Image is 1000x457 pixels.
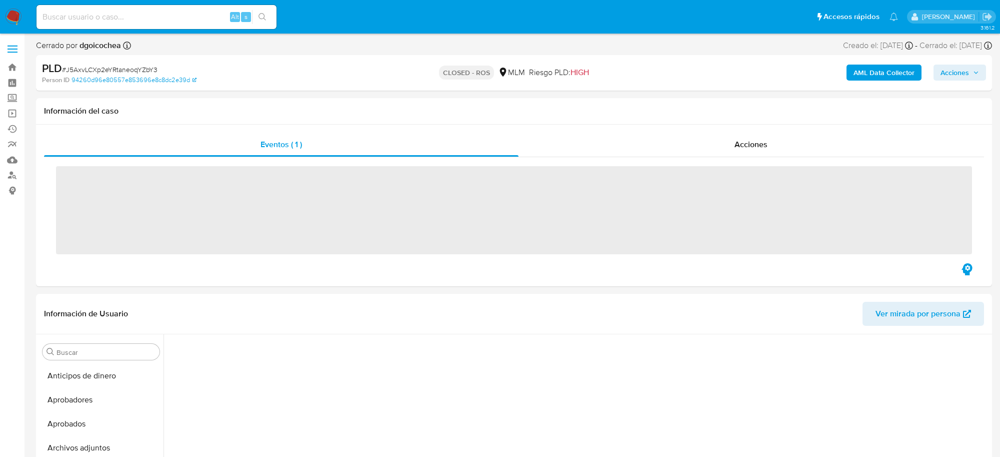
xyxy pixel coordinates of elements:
[529,67,589,78] span: Riesgo PLD:
[823,12,879,22] span: Accesos rápidos
[77,40,121,51] b: dgoicochea
[44,106,984,116] h1: Información del caso
[46,348,54,356] button: Buscar
[44,309,128,319] h1: Información de Usuario
[862,302,984,326] button: Ver mirada por persona
[38,412,163,436] button: Aprobados
[439,66,494,80] p: CLOSED - ROS
[71,76,196,85] a: 94260d96e80557e853696e8c8dc2e39d
[36,40,121,51] span: Cerrado por
[875,302,960,326] span: Ver mirada por persona
[231,12,239,22] span: Alt
[56,166,972,254] span: ‌
[915,40,917,51] span: -
[36,11,276,24] input: Buscar usuario o caso...
[734,139,767,150] span: Acciones
[919,40,992,51] div: Cerrado el: [DATE]
[570,67,589,78] span: HIGH
[853,65,914,81] b: AML Data Collector
[244,12,247,22] span: s
[498,67,525,78] div: MLM
[38,388,163,412] button: Aprobadores
[982,12,992,22] a: Salir
[56,348,155,357] input: Buscar
[922,12,978,22] p: cesar.gonzalez@mercadolibre.com.mx
[260,139,302,150] span: Eventos ( 1 )
[843,40,913,51] div: Creado el: [DATE]
[42,76,69,85] b: Person ID
[38,364,163,388] button: Anticipos de dinero
[62,65,157,75] span: # J5AxvLCXp2eYRtaneoqYZbY3
[42,60,62,76] b: PLD
[846,65,921,81] button: AML Data Collector
[252,10,272,24] button: search-icon
[889,13,898,21] a: Notificaciones
[933,65,986,81] button: Acciones
[940,65,969,81] span: Acciones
